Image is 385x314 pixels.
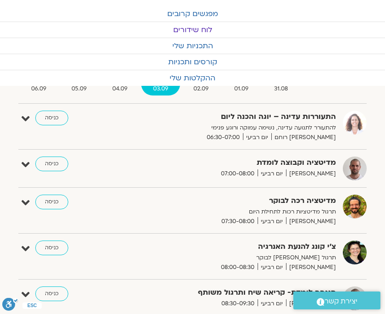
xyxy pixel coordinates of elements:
span: [PERSON_NAME] רוחם [271,133,336,142]
span: 01.09 [222,84,260,94]
strong: מדיטציה וקבוצה לומדת [143,157,336,169]
span: 08:00-08:30 [218,263,258,272]
span: [PERSON_NAME] [286,217,336,226]
span: [PERSON_NAME] [286,263,336,272]
span: 02.09 [182,84,221,94]
span: יום רביעי [258,217,286,226]
span: 08:30-09:30 [218,299,258,308]
span: 03.09 [141,84,180,94]
strong: מדיטציה רכה לבוקר [143,195,336,207]
span: 05.09 [60,84,99,94]
a: כניסה [35,111,68,125]
span: 06.09 [19,84,58,94]
span: יום רביעי [258,263,286,272]
a: יצירת קשר [293,292,380,309]
p: להתעורר לתנועה עדינה, נשימה עמוקה ורוגע פנימי [143,123,336,133]
span: 06:30-07:00 [203,133,243,142]
span: יום רביעי [243,133,271,142]
p: תרגול מדיטציות רכות לתחילת היום [143,207,336,217]
span: 31.08 [262,84,300,94]
a: כניסה [35,195,68,209]
strong: צ'י קונג להנעת האנרגיה [143,241,336,253]
span: [PERSON_NAME] [286,169,336,179]
span: יום רביעי [258,169,286,179]
span: 07:30-08:00 [218,217,258,226]
a: כניסה [35,241,68,255]
span: יצירת קשר [324,295,357,308]
span: יום רביעי [258,299,286,308]
span: [PERSON_NAME] [286,299,336,308]
span: 07:00-08:00 [218,169,258,179]
p: תרגול [PERSON_NAME] לבוקר [143,253,336,263]
strong: סנגהה לומדת- קריאה שיח ותרגול משותף [143,286,336,299]
a: כניסה [35,157,68,171]
span: 04.09 [100,84,139,94]
strong: התעוררות עדינה – יוגה והכנה ליום [143,111,336,123]
a: כניסה [35,286,68,301]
